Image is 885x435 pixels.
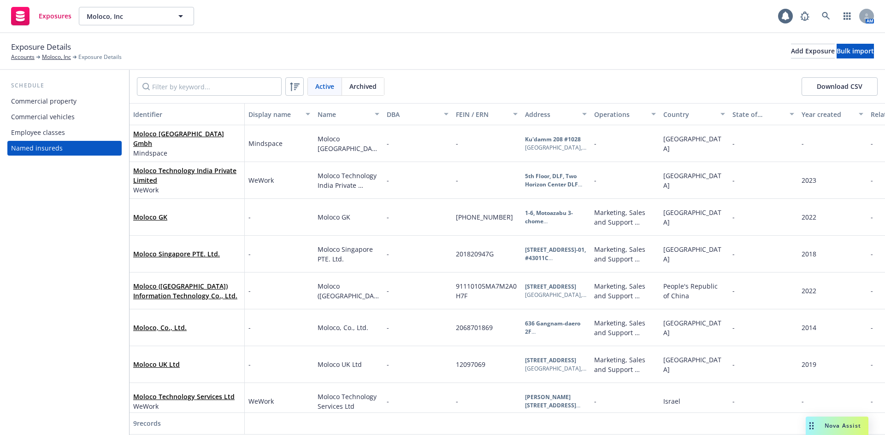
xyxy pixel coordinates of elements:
[663,208,721,226] span: [GEOGRAPHIC_DATA]
[594,319,647,347] span: Marketing, Sales and Support services
[7,94,122,109] a: Commercial property
[456,176,458,185] span: -
[802,139,804,148] span: -
[732,397,735,406] span: -
[802,110,853,119] div: Year created
[817,7,835,25] a: Search
[838,7,856,25] a: Switch app
[11,110,75,124] div: Commercial vehicles
[456,213,513,221] span: [PHONE_NUMBER]
[452,103,521,125] button: FEIN / ERN
[806,417,868,435] button: Nova Assist
[663,245,721,263] span: [GEOGRAPHIC_DATA]
[133,281,241,301] span: Moloco ([GEOGRAPHIC_DATA]) Information Technology Co., Ltd.
[456,397,458,406] span: -
[802,286,816,295] span: 2022
[732,323,735,332] span: -
[594,355,647,383] span: Marketing, Sales and Support services
[133,212,167,222] span: Moloco GK
[802,249,816,258] span: 2018
[387,110,438,119] div: DBA
[387,213,389,221] span: -
[133,419,161,428] span: 9 records
[663,355,721,374] span: [GEOGRAPHIC_DATA]
[245,103,314,125] button: Display name
[133,360,180,369] span: Moloco UK Ltd
[660,103,729,125] button: Country
[349,81,377,91] span: Archived
[663,171,721,190] span: [GEOGRAPHIC_DATA]
[594,397,596,406] span: -
[387,397,389,406] span: -
[248,110,300,119] div: Display name
[871,360,873,369] span: -
[456,139,458,148] span: -
[525,283,576,290] b: [STREET_ADDRESS]
[456,282,517,300] span: 91110105MA7M2A0H7F
[42,53,71,61] a: Moloco, Inc
[318,110,369,119] div: Name
[315,81,334,91] span: Active
[133,401,235,411] span: WeWork
[837,44,874,58] button: Bulk import
[248,212,251,222] span: -
[133,129,241,148] span: Moloco [GEOGRAPHIC_DATA] Gmbh
[387,139,389,148] span: -
[248,323,251,332] span: -
[248,286,251,296] span: -
[133,323,187,332] a: Moloco, Co., Ltd.
[456,110,507,119] div: FEIN / ERN
[525,291,587,299] div: [GEOGRAPHIC_DATA] , [GEOGRAPHIC_DATA] , 100022
[791,44,835,58] div: Add Exposure
[248,360,251,369] span: -
[79,7,194,25] button: Moloco, Inc
[806,417,817,435] div: Drag to move
[133,185,241,195] span: WeWork
[521,103,590,125] button: Address
[525,209,573,225] b: 1-6, Motoazabu 3-chome
[525,365,587,373] div: [GEOGRAPHIC_DATA] , [GEOGRAPHIC_DATA] , E15LP
[133,360,180,369] a: Moloco UK Ltd
[133,249,220,258] a: Moloco Singapore PTE. Ltd.
[137,77,282,96] input: Filter by keyword...
[732,139,735,148] span: -
[594,110,646,119] div: Operations
[871,323,873,332] span: -
[663,397,680,406] span: Israel
[248,249,251,259] span: -
[871,286,873,295] span: -
[456,360,485,369] span: 12097069
[318,323,368,332] span: Moloco, Co., Ltd.
[594,208,647,236] span: Marketing, Sales and Support services
[39,12,71,20] span: Exposures
[802,397,804,406] span: -
[11,53,35,61] a: Accounts
[133,129,224,148] a: Moloco [GEOGRAPHIC_DATA] Gmbh
[663,319,721,337] span: [GEOGRAPHIC_DATA]
[318,134,377,162] span: Moloco [GEOGRAPHIC_DATA] Gmbh
[594,176,596,185] span: -
[525,144,587,152] div: [GEOGRAPHIC_DATA] , [GEOGRAPHIC_DATA] , 10719
[318,392,378,411] span: Moloco Technology Services Ltd
[130,103,245,125] button: Identifier
[525,135,581,143] b: Ku'damm 208 #1028
[248,139,283,148] span: Mindspace
[133,166,236,185] a: Moloco Technology India Private Limited
[456,249,494,258] span: 201820947G
[387,360,389,369] span: -
[133,148,241,158] span: Mindspace
[837,44,874,58] div: Bulk import
[11,94,77,109] div: Commercial property
[11,41,71,53] span: Exposure Details
[732,110,784,119] div: State of incorporation or jurisdiction
[248,175,274,185] span: WeWork
[525,172,582,197] b: 5th Floor, DLF, Two Horizon Center DLF Phase 5
[7,141,122,156] a: Named insureds
[590,103,660,125] button: Operations
[314,103,383,125] button: Name
[729,103,798,125] button: State of incorporation or jurisdiction
[387,286,389,295] span: -
[383,103,452,125] button: DBA
[871,139,873,148] span: -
